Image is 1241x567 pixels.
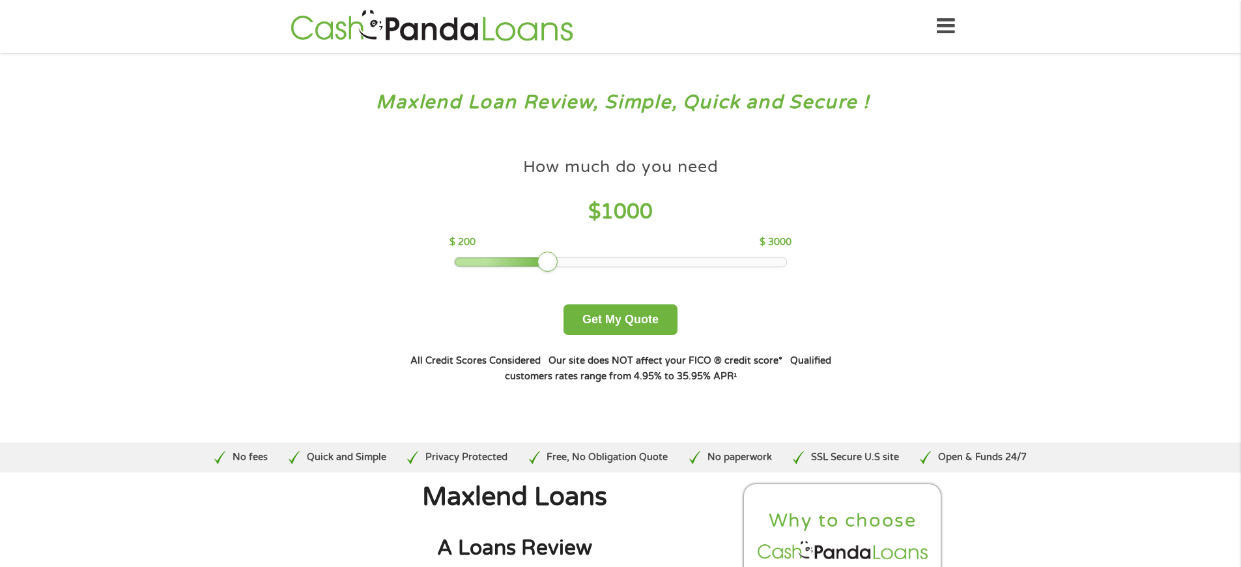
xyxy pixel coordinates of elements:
p: Open & Funds 24/7 [938,450,1027,465]
p: $ 3000 [760,235,792,250]
strong: Our site does NOT affect your FICO ® credit score* [549,355,782,366]
h2: Why to choose [755,509,931,533]
h4: How much do you need [523,156,719,178]
h4: $ [449,199,792,225]
p: Privacy Protected [425,450,507,465]
p: $ 200 [449,235,476,250]
h2: A Loans Review [298,535,731,562]
p: No paperwork [707,450,772,465]
img: GetLoanNow Logo [287,8,577,45]
button: Get My Quote [563,304,678,335]
h3: Maxlend Loan Review, Simple, Quick and Secure ! [38,91,1204,115]
strong: All Credit Scores Considered [410,355,541,366]
p: Free, No Obligation Quote [547,450,668,465]
strong: Qualified customers rates range from 4.95% to 35.95% APR¹ [505,355,831,382]
span: 1000 [601,199,653,224]
p: SSL Secure U.S site [811,450,899,465]
span: Maxlend Loans [422,482,607,512]
p: Quick and Simple [307,450,386,465]
p: No fees [233,450,268,465]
